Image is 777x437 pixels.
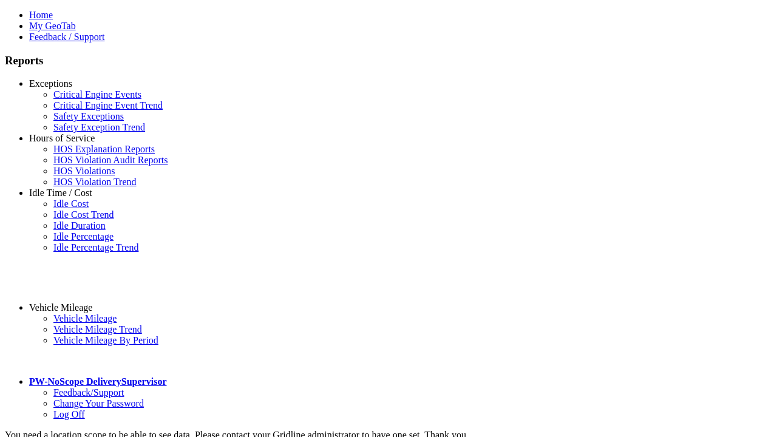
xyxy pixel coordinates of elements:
a: HOS Violation Audit Reports [53,155,168,165]
a: Exceptions [29,78,72,89]
a: HOS Violation Trend [53,177,137,187]
a: Feedback / Support [29,32,104,42]
a: Vehicle Mileage [29,302,92,313]
h3: Reports [5,54,772,67]
a: Vehicle Mileage Trend [53,324,142,334]
a: Home [29,10,53,20]
a: Idle Cost [53,198,89,209]
a: Hours of Service [29,133,95,143]
a: My GeoTab [29,21,76,31]
a: Critical Engine Event Trend [53,100,163,110]
a: HOS Explanation Reports [53,144,155,154]
a: HOS Violations [53,166,115,176]
a: Idle Percentage [53,231,114,242]
a: Feedback/Support [53,387,124,398]
a: Idle Cost Trend [53,209,114,220]
a: Vehicle Mileage By Period [53,335,158,345]
a: Safety Exceptions [53,111,124,121]
a: Safety Exception Trend [53,122,145,132]
a: Idle Time / Cost [29,188,92,198]
a: PW-NoScope DeliverySupervisor [29,376,166,387]
a: Critical Engine Events [53,89,141,100]
a: Idle Duration [53,220,106,231]
a: Change Your Password [53,398,144,408]
a: Idle Percentage Trend [53,242,138,252]
a: Vehicle Mileage [53,313,117,324]
a: Log Off [53,409,85,419]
